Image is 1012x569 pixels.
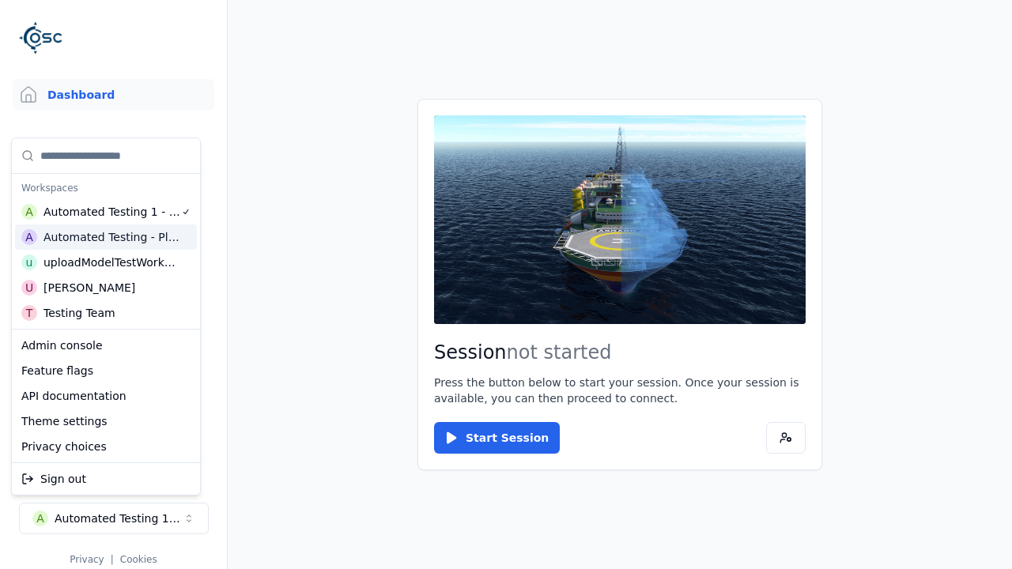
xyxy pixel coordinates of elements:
div: Theme settings [15,409,197,434]
div: Admin console [15,333,197,358]
div: U [21,280,37,296]
div: Privacy choices [15,434,197,459]
div: Automated Testing - Playwright [43,229,180,245]
div: Suggestions [12,463,200,495]
div: Testing Team [43,305,115,321]
div: [PERSON_NAME] [43,280,135,296]
div: T [21,305,37,321]
div: A [21,204,37,220]
div: Suggestions [12,138,200,329]
div: Suggestions [12,330,200,462]
div: Workspaces [15,177,197,199]
div: API documentation [15,383,197,409]
div: Sign out [15,466,197,492]
div: u [21,254,37,270]
div: Feature flags [15,358,197,383]
div: Automated Testing 1 - Playwright [43,204,181,220]
div: A [21,229,37,245]
div: uploadModelTestWorkspace [43,254,179,270]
